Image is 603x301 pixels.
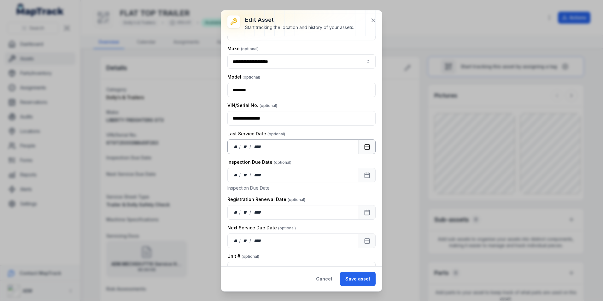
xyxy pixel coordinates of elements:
[239,144,241,150] div: /
[227,45,259,52] label: Make
[359,168,376,182] button: Calendar
[227,159,291,165] label: Inspection Due Date
[241,144,250,150] div: month,
[233,238,239,244] div: day,
[241,238,250,244] div: month,
[252,172,263,178] div: year,
[245,24,354,31] div: Start tracking the location and history of your assets.
[227,74,260,80] label: Model
[239,238,241,244] div: /
[233,209,239,215] div: day,
[249,144,252,150] div: /
[245,15,354,24] h3: Edit asset
[249,209,252,215] div: /
[249,172,252,178] div: /
[252,144,263,150] div: year,
[241,209,250,215] div: month,
[227,102,277,109] label: VIN/Serial No.
[227,185,376,191] p: Inspection Due Date
[227,225,296,231] label: Next Service Due Date
[311,272,337,286] button: Cancel
[227,196,305,203] label: Registration Renewal Date
[239,172,241,178] div: /
[252,209,263,215] div: year,
[340,272,376,286] button: Save asset
[249,238,252,244] div: /
[359,233,376,248] button: Calendar
[241,172,250,178] div: month,
[252,238,263,244] div: year,
[359,139,376,154] button: Calendar
[227,54,376,69] input: asset-edit:cf[8261eee4-602e-4976-b39b-47b762924e3f]-label
[233,144,239,150] div: day,
[233,172,239,178] div: day,
[227,253,259,259] label: Unit #
[227,131,285,137] label: Last Service Date
[239,209,241,215] div: /
[359,205,376,220] button: Calendar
